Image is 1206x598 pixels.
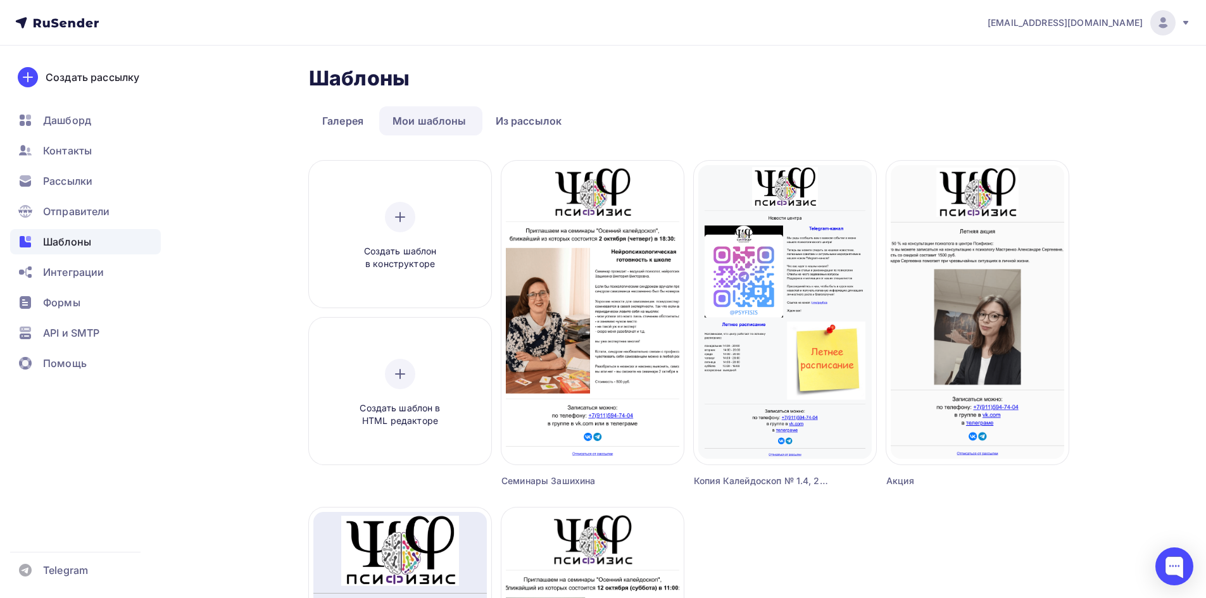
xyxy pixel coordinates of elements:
[482,106,575,135] a: Из рассылок
[10,108,161,133] a: Дашборд
[43,265,104,280] span: Интеграции
[988,16,1143,29] span: [EMAIL_ADDRESS][DOMAIN_NAME]
[10,229,161,254] a: Шаблоны
[46,70,139,85] div: Создать рассылку
[10,138,161,163] a: Контакты
[340,402,460,428] span: Создать шаблон в HTML редакторе
[43,143,92,158] span: Контакты
[43,356,87,371] span: Помощь
[10,199,161,224] a: Отправители
[43,295,80,310] span: Формы
[43,113,91,128] span: Дашборд
[340,245,460,271] span: Создать шаблон в конструкторе
[309,66,410,91] h2: Шаблоны
[43,173,92,189] span: Рассылки
[988,10,1191,35] a: [EMAIL_ADDRESS][DOMAIN_NAME]
[309,106,377,135] a: Галерея
[10,290,161,315] a: Формы
[694,475,831,487] div: Копия Калейдоскоп № 1.4, 2024
[43,563,88,578] span: Telegram
[43,234,91,249] span: Шаблоны
[501,475,638,487] div: Семинары Зашихина
[886,475,1023,487] div: Акция
[43,204,110,219] span: Отправители
[379,106,480,135] a: Мои шаблоны
[43,325,99,340] span: API и SMTP
[10,168,161,194] a: Рассылки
